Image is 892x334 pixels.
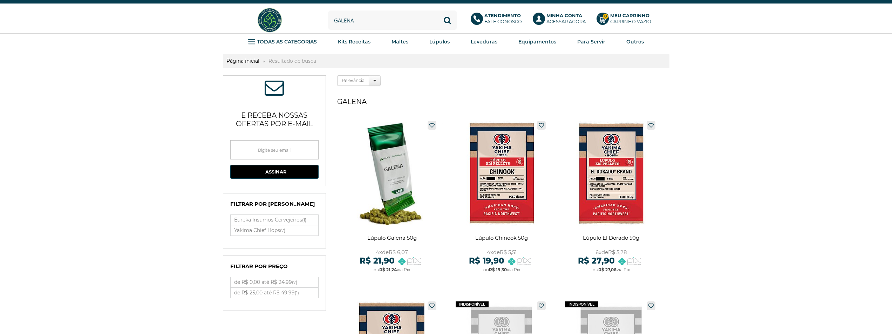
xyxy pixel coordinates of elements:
small: (7) [292,280,297,285]
span: ASSINE NOSSA NEWSLETTER [265,83,284,95]
a: Equipamentos [518,36,556,47]
strong: Equipamentos [518,39,556,45]
div: Carrinho Vazio [610,19,651,25]
small: (1) [302,217,306,223]
h4: Filtrar por [PERSON_NAME] [230,200,319,211]
strong: 0 [602,13,608,19]
a: Minha ContaAcessar agora [533,13,590,28]
a: Lúpulos [429,36,450,47]
a: Lúpulo El Dorado 50g [560,117,662,280]
label: de R$ 0,00 até R$ 24,99 [231,277,318,287]
h4: Filtrar por Preço [230,263,319,273]
a: Yakima Chief Hops(7) [231,225,318,236]
a: de R$ 0,00 até R$ 24,99(7) [231,277,318,287]
a: Página inicial [223,58,263,64]
a: TODAS AS CATEGORIAS [248,36,317,47]
img: Hopfen Haus BrewShop [257,7,283,33]
strong: Outros [626,39,644,45]
strong: TODAS AS CATEGORIAS [257,39,317,45]
label: de R$ 25,00 até R$ 49,99 [231,288,318,298]
label: Relevância [337,75,369,86]
b: Atendimento [484,13,521,18]
input: Digite o que você procura [328,11,457,30]
a: Eureka Insumos Cervejeiros(1) [231,215,318,225]
button: Buscar [438,11,457,30]
p: Fale conosco [484,13,522,25]
a: Leveduras [471,36,497,47]
strong: Resultado de busca [265,58,320,64]
small: (7) [280,228,285,233]
p: e receba nossas ofertas por e-mail [230,102,319,133]
b: Minha Conta [546,13,582,18]
strong: Maltes [391,39,408,45]
span: indisponível [456,301,489,307]
label: Eureka Insumos Cervejeiros [231,215,318,225]
a: Lúpulo Galena 50g [341,117,443,280]
a: Para Servir [577,36,605,47]
p: Acessar agora [546,13,586,25]
strong: Leveduras [471,39,497,45]
input: Digite seu email [230,140,319,159]
b: Meu Carrinho [610,13,649,18]
a: de R$ 25,00 até R$ 49,99(1) [231,288,318,298]
button: Assinar [230,165,319,179]
span: indisponível [565,301,598,307]
a: Maltes [391,36,408,47]
strong: Lúpulos [429,39,450,45]
label: Yakima Chief Hops [231,225,318,236]
strong: Kits Receitas [338,39,370,45]
a: Kits Receitas [338,36,370,47]
strong: Para Servir [577,39,605,45]
h1: galena [337,95,669,109]
a: AtendimentoFale conosco [471,13,526,28]
a: Outros [626,36,644,47]
a: Lúpulo Chinook 50g [450,117,553,280]
small: (1) [295,290,299,295]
